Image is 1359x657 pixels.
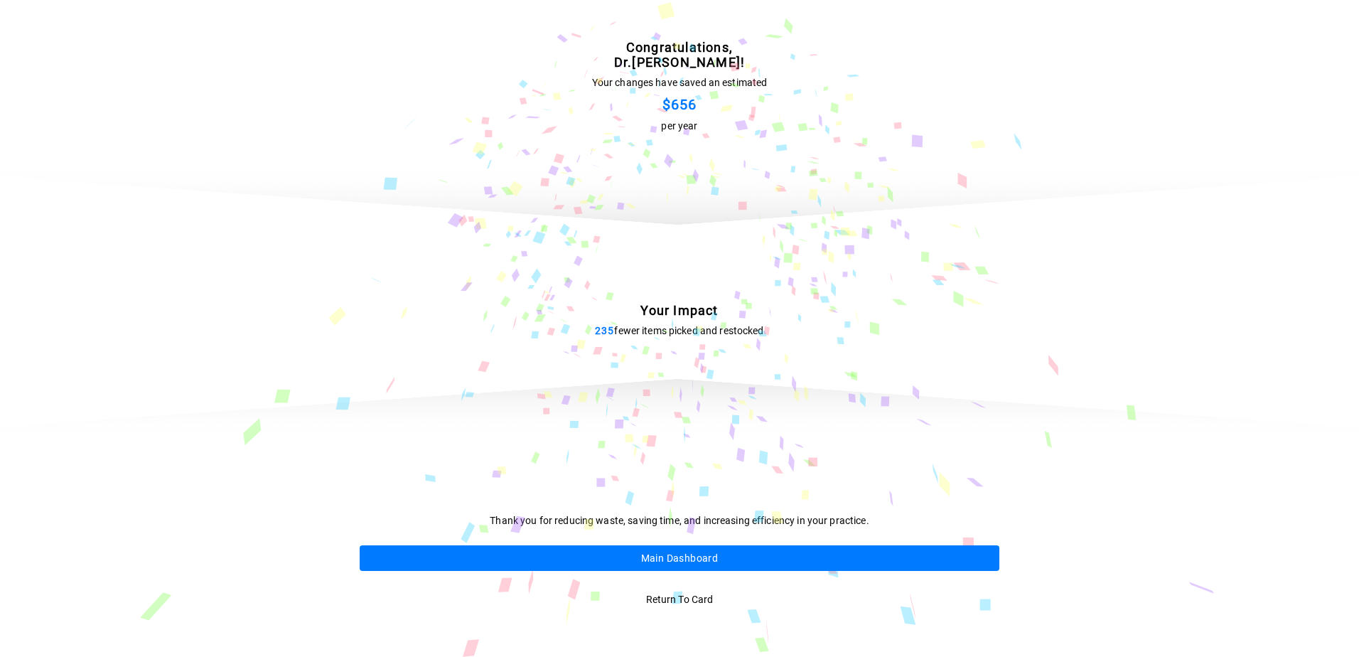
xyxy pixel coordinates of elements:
[595,303,763,318] span: Your Impact
[595,325,614,336] span: 235
[595,318,763,344] p: fewer items picked and restocked
[614,40,745,70] span: Congratulations, Dr. [PERSON_NAME] !
[360,545,999,572] button: Main Dashboard
[490,508,869,534] p: Thank you for reducing waste, saving time, and increasing efficiency in your practice.
[662,96,697,113] span: $656
[360,582,999,617] button: Return to card
[592,70,768,96] p: Your changes have saved an estimated
[646,587,714,613] p: Return to card
[661,113,697,139] p: per year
